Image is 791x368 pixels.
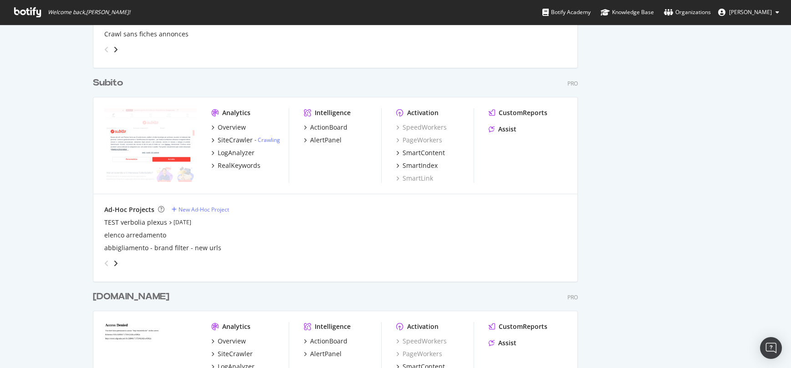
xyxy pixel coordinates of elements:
[489,338,516,348] a: Assist
[93,76,127,90] a: Subito
[403,148,445,157] div: SmartContent
[315,322,351,331] div: Intelligence
[104,205,154,214] div: Ad-Hoc Projects
[396,174,433,183] a: SmartLink
[93,290,169,303] div: [DOMAIN_NAME]
[396,148,445,157] a: SmartContent
[567,293,578,301] div: Pro
[222,322,250,331] div: Analytics
[396,123,447,132] a: SpeedWorkers
[498,125,516,134] div: Assist
[112,45,119,54] div: angle-right
[407,322,439,331] div: Activation
[499,108,547,117] div: CustomReports
[489,125,516,134] a: Assist
[112,259,119,268] div: angle-right
[172,206,229,213] a: New Ad-Hoc Project
[218,349,253,358] div: SiteCrawler
[407,108,439,117] div: Activation
[304,349,342,358] a: AlertPanel
[310,349,342,358] div: AlertPanel
[664,8,711,17] div: Organizations
[211,349,253,358] a: SiteCrawler
[218,148,255,157] div: LogAnalyzer
[218,136,253,145] div: SiteCrawler
[218,123,246,132] div: Overview
[93,290,173,303] a: [DOMAIN_NAME]
[711,5,786,20] button: [PERSON_NAME]
[211,337,246,346] a: Overview
[729,8,772,16] span: Matthieu Feru
[258,136,280,144] a: Crawling
[179,206,229,213] div: New Ad-Hoc Project
[304,123,347,132] a: ActionBoard
[310,337,347,346] div: ActionBoard
[567,80,578,87] div: Pro
[489,108,547,117] a: CustomReports
[396,161,438,170] a: SmartIndex
[403,161,438,170] div: SmartIndex
[174,218,191,226] a: [DATE]
[104,243,221,252] a: abbigliamento - brand filter - new urls
[211,136,280,145] a: SiteCrawler- Crawling
[93,76,123,90] div: Subito
[211,123,246,132] a: Overview
[760,337,782,359] div: Open Intercom Messenger
[211,161,260,170] a: RealKeywords
[101,42,112,57] div: angle-left
[498,338,516,348] div: Assist
[104,108,197,182] img: subito.it
[396,136,442,145] a: PageWorkers
[601,8,654,17] div: Knowledge Base
[218,161,260,170] div: RealKeywords
[396,349,442,358] a: PageWorkers
[542,8,591,17] div: Botify Academy
[304,136,342,145] a: AlertPanel
[310,123,347,132] div: ActionBoard
[104,30,189,39] a: Crawl sans fiches annonces
[104,231,166,240] a: elenco arredamento
[310,136,342,145] div: AlertPanel
[48,9,130,16] span: Welcome back, [PERSON_NAME] !
[101,256,112,271] div: angle-left
[222,108,250,117] div: Analytics
[218,337,246,346] div: Overview
[499,322,547,331] div: CustomReports
[255,136,280,144] div: -
[211,148,255,157] a: LogAnalyzer
[104,218,167,227] a: TEST verbolia plexus
[396,337,447,346] a: SpeedWorkers
[304,337,347,346] a: ActionBoard
[315,108,351,117] div: Intelligence
[489,322,547,331] a: CustomReports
